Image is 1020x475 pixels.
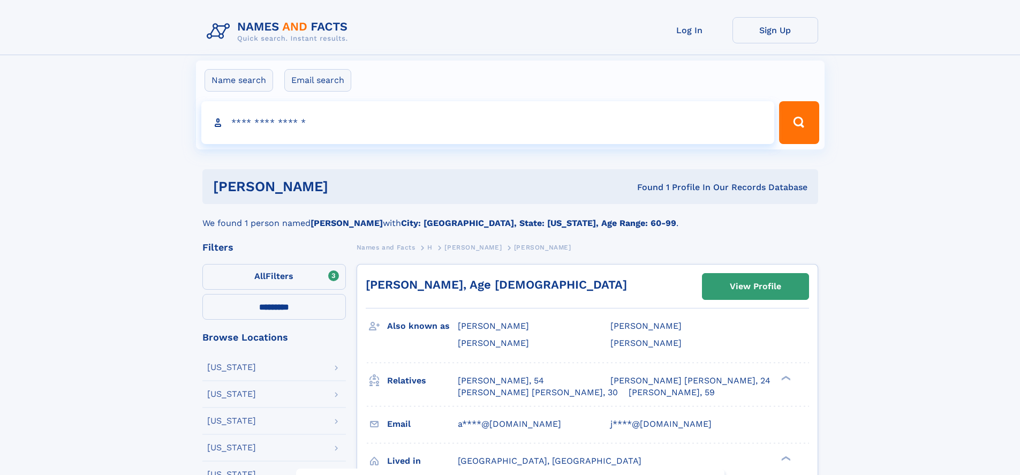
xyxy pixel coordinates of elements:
[779,455,791,462] div: ❯
[254,271,266,281] span: All
[207,443,256,452] div: [US_STATE]
[207,417,256,425] div: [US_STATE]
[629,387,715,398] a: [PERSON_NAME], 59
[387,317,458,335] h3: Also known as
[207,390,256,398] div: [US_STATE]
[730,274,781,299] div: View Profile
[284,69,351,92] label: Email search
[202,17,357,46] img: Logo Names and Facts
[401,218,676,228] b: City: [GEOGRAPHIC_DATA], State: [US_STATE], Age Range: 60-99
[458,375,544,387] a: [PERSON_NAME], 54
[732,17,818,43] a: Sign Up
[427,244,433,251] span: H
[201,101,775,144] input: search input
[387,452,458,470] h3: Lived in
[610,321,682,331] span: [PERSON_NAME]
[207,363,256,372] div: [US_STATE]
[202,204,818,230] div: We found 1 person named with .
[779,101,819,144] button: Search Button
[458,338,529,348] span: [PERSON_NAME]
[779,374,791,381] div: ❯
[213,180,483,193] h1: [PERSON_NAME]
[458,456,641,466] span: [GEOGRAPHIC_DATA], [GEOGRAPHIC_DATA]
[202,333,346,342] div: Browse Locations
[610,375,770,387] a: [PERSON_NAME] [PERSON_NAME], 24
[444,240,502,254] a: [PERSON_NAME]
[205,69,273,92] label: Name search
[514,244,571,251] span: [PERSON_NAME]
[458,321,529,331] span: [PERSON_NAME]
[647,17,732,43] a: Log In
[610,338,682,348] span: [PERSON_NAME]
[702,274,809,299] a: View Profile
[202,243,346,252] div: Filters
[202,264,346,290] label: Filters
[357,240,415,254] a: Names and Facts
[427,240,433,254] a: H
[366,278,627,291] a: [PERSON_NAME], Age [DEMOGRAPHIC_DATA]
[387,372,458,390] h3: Relatives
[311,218,383,228] b: [PERSON_NAME]
[458,387,618,398] a: [PERSON_NAME] [PERSON_NAME], 30
[482,182,807,193] div: Found 1 Profile In Our Records Database
[387,415,458,433] h3: Email
[444,244,502,251] span: [PERSON_NAME]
